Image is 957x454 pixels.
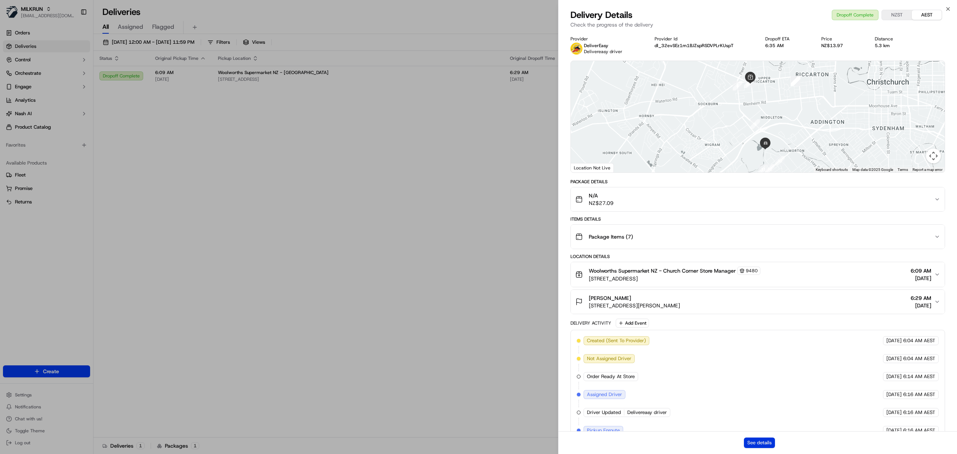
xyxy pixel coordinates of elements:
[589,233,633,240] span: Package Items ( 7 )
[744,438,775,448] button: See details
[791,76,800,86] div: 5
[886,391,902,398] span: [DATE]
[570,254,945,260] div: Location Details
[903,427,935,434] span: 6:16 AM AEST
[571,290,945,314] button: [PERSON_NAME][STREET_ADDRESS][PERSON_NAME]6:29 AM[DATE]
[875,36,913,42] div: Distance
[911,274,931,282] span: [DATE]
[750,119,760,129] div: 9
[570,21,945,28] p: Check the progress of the delivery
[912,10,942,20] button: AEST
[571,225,945,249] button: Package Items (7)
[852,168,893,172] span: Map data ©2025 Google
[911,302,931,309] span: [DATE]
[570,9,633,21] span: Delivery Details
[886,355,902,362] span: [DATE]
[587,391,622,398] span: Assigned Driver
[573,163,597,172] a: Open this area in Google Maps (opens a new window)
[882,10,912,20] button: NZST
[791,76,800,86] div: 2
[655,36,753,42] div: Provider Id
[903,409,935,416] span: 6:16 AM AEST
[903,373,935,380] span: 6:14 AM AEST
[587,355,631,362] span: Not Assigned Driver
[589,302,680,309] span: [STREET_ADDRESS][PERSON_NAME]
[886,373,902,380] span: [DATE]
[584,49,622,55] span: Delivereasy driver
[886,427,902,434] span: [DATE]
[775,156,785,166] div: 10
[570,320,611,326] div: Delivery Activity
[584,43,622,49] p: DeliverEasy
[886,337,902,344] span: [DATE]
[616,319,649,328] button: Add Event
[821,43,863,49] div: NZ$13.97
[733,81,742,91] div: 8
[746,268,758,274] span: 9480
[587,337,646,344] span: Created (Sent To Provider)
[758,165,768,174] div: 11
[886,409,902,416] span: [DATE]
[589,275,760,282] span: [STREET_ADDRESS]
[571,187,945,211] button: N/ANZ$27.09
[587,427,620,434] span: Pickup Enroute
[898,168,908,172] a: Terms (opens in new tab)
[570,36,642,42] div: Provider
[875,43,913,49] div: 5.3 km
[911,267,931,274] span: 6:09 AM
[570,216,945,222] div: Items Details
[903,337,935,344] span: 6:04 AM AEST
[765,36,809,42] div: Dropoff ETA
[589,267,736,274] span: Woolworths Supermarket NZ - Church Corner Store Manager
[903,391,935,398] span: 6:16 AM AEST
[903,355,935,362] span: 6:04 AM AEST
[816,167,848,172] button: Keyboard shortcuts
[587,409,621,416] span: Driver Updated
[913,168,942,172] a: Report a map error
[589,294,631,302] span: [PERSON_NAME]
[589,192,613,199] span: N/A
[573,163,597,172] img: Google
[570,179,945,185] div: Package Details
[911,294,931,302] span: 6:29 AM
[571,163,614,172] div: Location Not Live
[765,164,775,174] div: 12
[821,36,863,42] div: Price
[571,262,945,287] button: Woolworths Supermarket NZ - Church Corner Store Manager9480[STREET_ADDRESS]6:09 AM[DATE]
[926,148,941,163] button: Map camera controls
[587,373,635,380] span: Order Ready At Store
[655,43,733,49] button: dl_32evSEz1m1BJZspRSDVPLrKUspT
[627,409,667,416] span: Delivereasy driver
[570,43,582,55] img: delivereasy_logo.png
[589,199,613,207] span: NZ$27.09
[765,43,809,49] div: 6:35 AM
